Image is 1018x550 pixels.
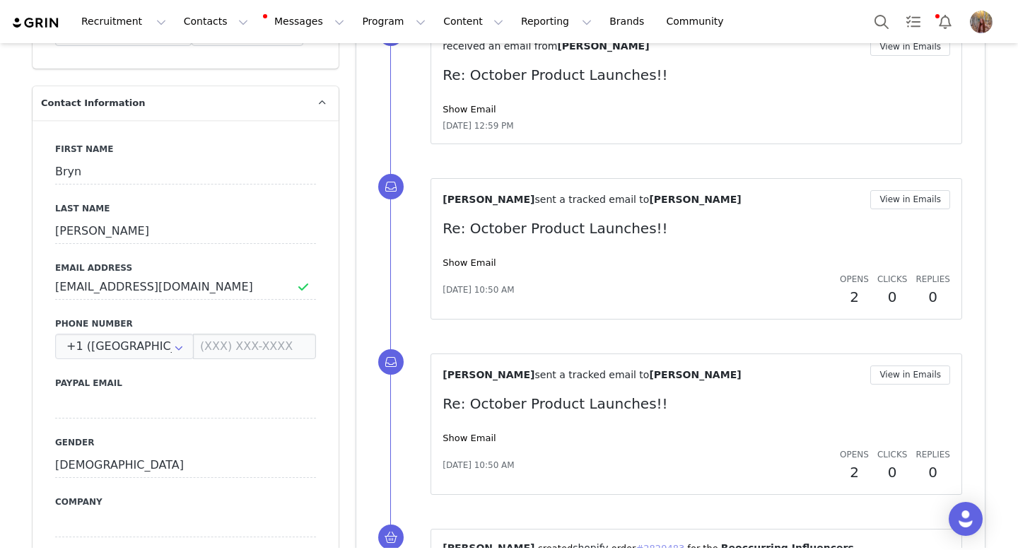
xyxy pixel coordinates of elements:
span: Replies [915,450,950,460]
label: Phone Number [55,317,316,330]
span: [DATE] 12:59 PM [443,119,513,132]
img: d62ac732-7467-4ffe-96c5-327846d3e65b.jpg [970,11,993,33]
button: View in Emails [870,37,950,56]
a: Show Email [443,433,496,443]
label: Paypal Email [55,377,316,390]
span: Clicks [877,274,907,284]
span: Replies [915,274,950,284]
h2: 2 [840,286,869,308]
p: Re: October Product Launches!! [443,64,950,86]
span: Opens [840,274,869,284]
a: Tasks [898,6,929,37]
span: [PERSON_NAME] [649,194,741,205]
span: [PERSON_NAME] [649,369,741,380]
a: Show Email [443,104,496,115]
span: [DATE] 10:50 AM [443,283,514,296]
span: received an email from [443,40,557,52]
input: Country [55,334,194,359]
span: [PERSON_NAME] [557,40,649,52]
p: Re: October Product Launches!! [443,218,950,239]
button: Reporting [513,6,600,37]
span: Contact Information [41,96,145,110]
label: First Name [55,143,316,156]
button: Search [866,6,897,37]
a: Community [658,6,739,37]
h2: 0 [915,462,950,483]
p: Re: October Product Launches!! [443,393,950,414]
a: Show Email [443,257,496,268]
span: Clicks [877,450,907,460]
img: grin logo [11,16,61,30]
input: Email Address [55,274,316,300]
h2: 2 [840,462,869,483]
input: (XXX) XXX-XXXX [193,334,316,359]
button: View in Emails [870,190,950,209]
label: Email Address [55,262,316,274]
span: sent a tracked email to [534,194,649,205]
button: Profile [961,11,1007,33]
a: Brands [601,6,657,37]
span: [PERSON_NAME] [443,194,534,205]
button: Contacts [175,6,257,37]
body: Rich Text Area. Press ALT-0 for help. [11,11,580,27]
h2: 0 [877,462,907,483]
span: [DATE] 10:50 AM [443,459,514,472]
button: View in Emails [870,365,950,385]
button: Recruitment [73,6,175,37]
label: Last Name [55,202,316,215]
label: Company [55,496,316,508]
div: United States [55,334,194,359]
button: Content [435,6,512,37]
span: Opens [840,450,869,460]
h2: 0 [915,286,950,308]
h2: 0 [877,286,907,308]
button: Notifications [930,6,961,37]
label: Gender [55,436,316,449]
div: Open Intercom Messenger [949,502,983,536]
button: Messages [257,6,353,37]
button: Program [353,6,434,37]
span: [PERSON_NAME] [443,369,534,380]
span: sent a tracked email to [534,369,649,380]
